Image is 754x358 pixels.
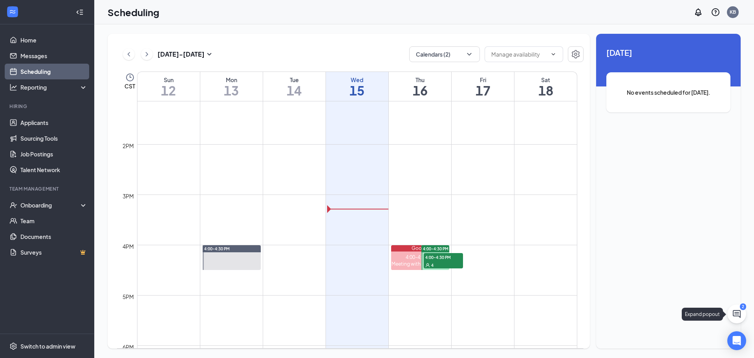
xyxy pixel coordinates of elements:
[694,7,703,17] svg: Notifications
[137,76,200,84] div: Sun
[121,242,135,251] div: 4pm
[121,343,135,351] div: 6pm
[389,72,451,101] a: October 16, 2025
[20,162,88,178] a: Talent Network
[20,130,88,146] a: Sourcing Tools
[326,84,388,97] h1: 15
[514,76,577,84] div: Sat
[157,50,205,59] h3: [DATE] - [DATE]
[550,51,556,57] svg: ChevronDown
[326,76,388,84] div: Wed
[141,48,153,60] button: ChevronRight
[200,84,263,97] h1: 13
[20,342,75,350] div: Switch to admin view
[740,303,746,310] div: 2
[452,84,514,97] h1: 17
[123,48,135,60] button: ChevronLeft
[121,292,135,301] div: 5pm
[125,50,133,59] svg: ChevronLeft
[423,246,448,252] span: 4:00-4:30 PM
[391,254,449,261] div: 4:00-4:30 PM
[9,103,86,110] div: Hiring
[125,73,135,82] svg: Clock
[20,229,88,244] a: Documents
[20,244,88,260] a: SurveysCrown
[606,46,730,59] span: [DATE]
[143,50,151,59] svg: ChevronRight
[425,263,430,268] svg: User
[711,7,720,17] svg: QuestionInfo
[263,76,326,84] div: Tue
[20,83,88,91] div: Reporting
[20,48,88,64] a: Messages
[205,50,214,59] svg: SmallChevronDown
[326,72,388,101] a: October 15, 2025
[76,8,84,16] svg: Collapse
[389,76,451,84] div: Thu
[389,84,451,97] h1: 16
[121,192,135,200] div: 3pm
[465,50,473,58] svg: ChevronDown
[9,185,86,192] div: Team Management
[20,115,88,130] a: Applicants
[9,8,16,16] svg: WorkstreamLogo
[263,72,326,101] a: October 14, 2025
[9,201,17,209] svg: UserCheck
[20,64,88,79] a: Scheduling
[20,146,88,162] a: Job Postings
[682,308,723,321] div: Expand popout
[491,50,547,59] input: Manage availability
[263,84,326,97] h1: 14
[622,88,715,97] span: No events scheduled for [DATE].
[20,32,88,48] a: Home
[108,6,159,19] h1: Scheduling
[452,76,514,84] div: Fri
[9,342,17,350] svg: Settings
[137,72,200,101] a: October 12, 2025
[514,84,577,97] h1: 18
[452,72,514,101] a: October 17, 2025
[431,263,434,268] span: 4
[200,76,263,84] div: Mon
[727,305,746,323] button: ChatActive
[409,46,480,62] button: Calendars (2)ChevronDown
[730,9,736,15] div: KB
[9,83,17,91] svg: Analysis
[121,141,135,150] div: 2pm
[514,72,577,101] a: October 18, 2025
[727,331,746,350] div: Open Intercom Messenger
[391,261,449,267] div: Meeting with 4 applicants
[200,72,263,101] a: October 13, 2025
[20,201,81,209] div: Onboarding
[732,309,741,319] svg: ChatActive
[204,246,230,252] span: 4:00-4:30 PM
[391,245,449,252] div: Google
[124,82,135,90] span: CST
[571,50,580,59] svg: Settings
[424,253,463,261] span: 4:00-4:30 PM
[20,213,88,229] a: Team
[568,46,584,62] button: Settings
[137,84,200,97] h1: 12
